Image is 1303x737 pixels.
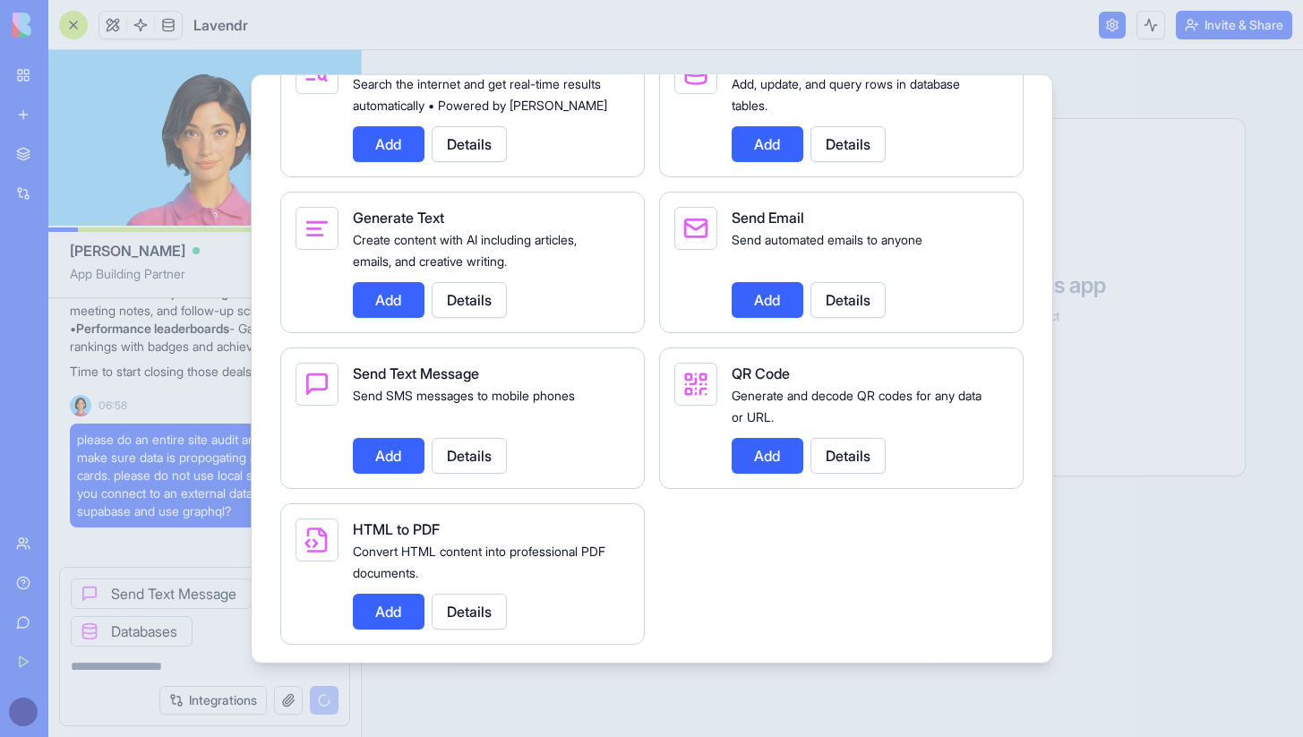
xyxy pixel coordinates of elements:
span: Generate Text [353,208,444,226]
button: Add [732,437,803,473]
button: Add [353,437,424,473]
span: Send Email [732,208,804,226]
span: Send SMS messages to mobile phones [353,387,575,402]
button: Add [353,593,424,629]
span: Create content with AI including articles, emails, and creative writing. [353,231,577,268]
span: Send Text Message [353,364,479,381]
button: Add [353,125,424,161]
span: HTML to PDF [353,519,440,537]
button: Add [732,125,803,161]
span: Generate and decode QR codes for any data or URL. [732,387,982,424]
button: Add [732,281,803,317]
span: Send automated emails to anyone [732,231,922,246]
button: Details [810,125,886,161]
button: Details [432,125,507,161]
span: Convert HTML content into professional PDF documents. [353,543,605,579]
span: Search the internet and get real-time results automatically • Powered by [PERSON_NAME] [353,75,607,112]
button: Details [810,437,886,473]
button: Add [353,281,424,317]
button: Details [432,593,507,629]
span: Add, update, and query rows in database tables. [732,75,960,112]
button: Details [810,281,886,317]
span: QR Code [732,364,790,381]
button: Details [432,437,507,473]
button: Details [432,281,507,317]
